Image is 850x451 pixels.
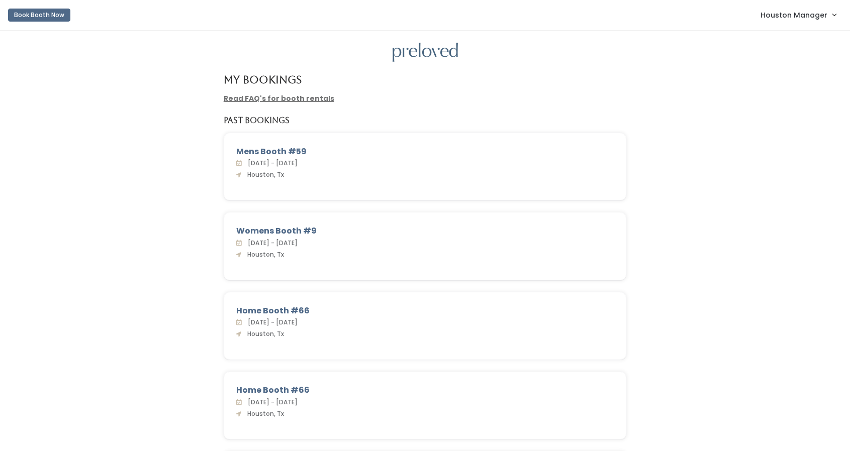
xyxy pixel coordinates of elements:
[750,4,846,26] a: Houston Manager
[244,239,298,247] span: [DATE] - [DATE]
[761,10,827,21] span: Houston Manager
[243,250,284,259] span: Houston, Tx
[236,305,614,317] div: Home Booth #66
[8,4,70,26] a: Book Booth Now
[8,9,70,22] button: Book Booth Now
[244,318,298,326] span: [DATE] - [DATE]
[236,225,614,237] div: Womens Booth #9
[224,116,290,125] h5: Past Bookings
[244,398,298,406] span: [DATE] - [DATE]
[243,170,284,179] span: Houston, Tx
[243,409,284,418] span: Houston, Tx
[243,329,284,338] span: Houston, Tx
[224,93,334,103] a: Read FAQ's for booth rentals
[236,384,614,396] div: Home Booth #66
[224,74,302,85] h4: My Bookings
[236,146,614,158] div: Mens Booth #59
[393,43,458,62] img: preloved logo
[244,159,298,167] span: [DATE] - [DATE]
